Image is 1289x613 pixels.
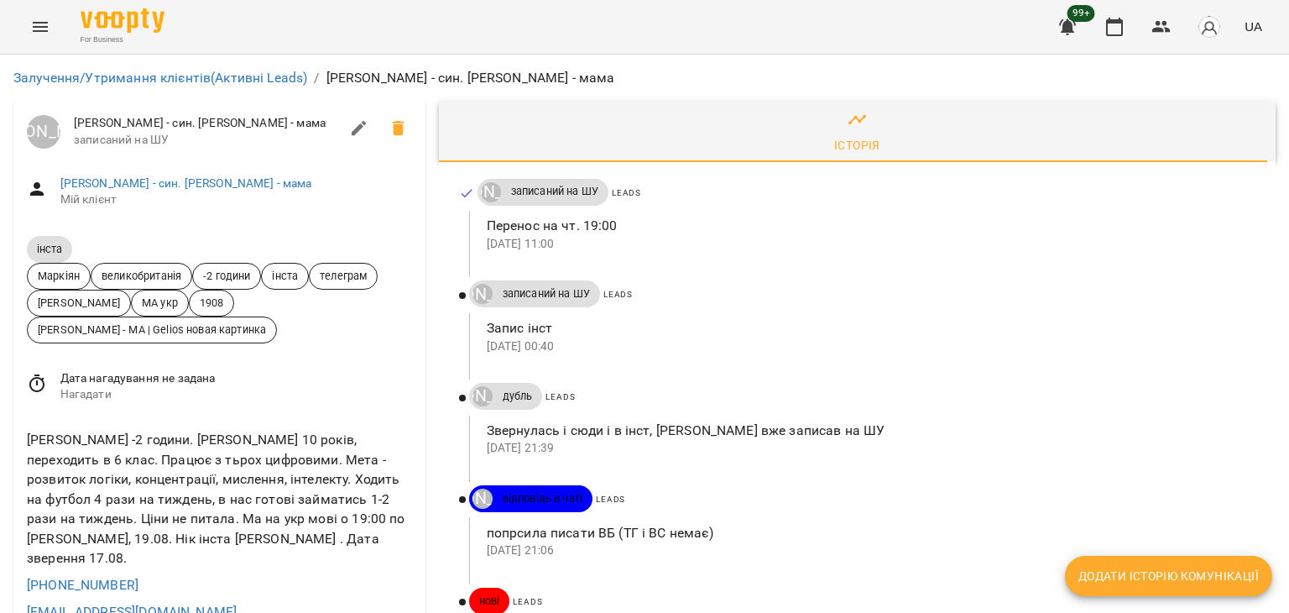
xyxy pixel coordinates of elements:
a: [PHONE_NUMBER] [27,577,138,593]
p: [DATE] 21:06 [487,542,1249,559]
span: UA [1245,18,1262,35]
span: Нагадати [60,386,412,403]
span: Додати історію комунікації [1078,566,1259,586]
span: телеграм [310,268,377,284]
span: Leads [603,290,633,299]
span: записаний на ШУ [74,132,339,149]
p: [DATE] 11:00 [487,236,1249,253]
span: 1908 [190,295,234,311]
p: попрсила писати ВБ (ТГ і ВС немає) [487,523,1249,543]
span: записаний на ШУ [493,286,600,301]
span: Мій клієнт [60,191,412,208]
span: For Business [81,34,164,45]
span: відповідь в чаті [493,491,592,506]
button: UA [1238,11,1269,42]
span: Leads [545,392,575,401]
p: [DATE] 00:40 [487,338,1249,355]
p: Звернулась і сюди і в інст, [PERSON_NAME] вже записав на ШУ [487,421,1249,441]
li: / [314,68,319,88]
a: [PERSON_NAME] [27,115,60,149]
div: [PERSON_NAME] [481,182,501,202]
span: Дата нагадування не задана [60,370,412,387]
a: [PERSON_NAME] - син. [PERSON_NAME] - мама [60,176,312,190]
span: інста [27,242,72,256]
nav: breadcrumb [13,68,1276,88]
a: [PERSON_NAME] [469,489,493,509]
div: Юрій Тимочко [472,489,493,509]
span: Маркіян [28,268,90,284]
p: [DATE] 21:39 [487,440,1249,457]
div: [PERSON_NAME] -2 години. [PERSON_NAME] 10 років, переходить в 6 клас. Працює з тьрох цифровими. М... [23,427,415,572]
div: Луцук Маркіян [472,284,493,304]
span: [PERSON_NAME] [28,295,130,311]
div: Історія [834,135,880,155]
a: [PERSON_NAME] [469,284,493,304]
span: Leads [596,495,625,504]
a: Залучення/Утримання клієнтів(Активні Leads) [13,70,307,86]
div: [PERSON_NAME] [472,386,493,406]
button: Menu [20,7,60,47]
button: Додати історію комунікації [1065,556,1272,596]
span: дубль [493,389,543,404]
img: Voopty Logo [81,8,164,33]
img: avatar_s.png [1198,15,1221,39]
p: Перенос на чт. 19:00 [487,216,1249,236]
span: інста [262,268,308,284]
span: [PERSON_NAME] - МА | Gelios новая картинка [28,322,276,338]
span: -2 години [193,268,260,284]
span: МА укр [132,295,188,311]
span: 99+ [1067,5,1095,22]
span: великобританія [91,268,191,284]
p: Запис інст [487,318,1249,338]
span: [PERSON_NAME] - син. [PERSON_NAME] - мама [74,115,339,132]
span: записаний на ШУ [501,184,608,199]
a: [PERSON_NAME] [469,386,493,406]
span: Leads [513,597,542,606]
span: Leads [612,188,641,197]
a: [PERSON_NAME] [478,182,501,202]
span: нові [469,594,510,609]
div: Луцук Маркіян [27,115,60,149]
p: [PERSON_NAME] - син. [PERSON_NAME] - мама [326,68,615,88]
